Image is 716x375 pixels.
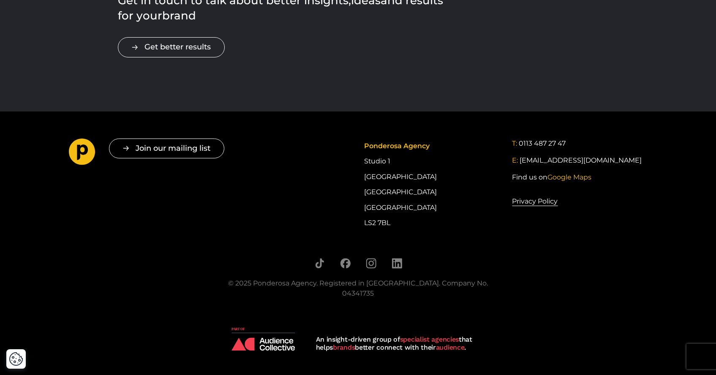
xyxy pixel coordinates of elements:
[118,37,225,57] a: Get better results
[366,258,376,269] a: Follow us on Instagram
[512,156,518,164] span: E:
[547,173,591,181] span: Google Maps
[231,327,295,351] img: Audience Collective logo
[109,139,224,158] button: Join our mailing list
[519,139,566,149] a: 0113 487 27 47
[333,343,355,351] strong: brands
[162,9,196,22] span: brand
[9,352,23,366] img: Revisit consent button
[512,172,591,182] a: Find us onGoogle Maps
[364,142,430,150] span: Ponderosa Agency
[400,335,459,343] strong: specialist agencies
[340,258,351,269] a: Follow us on Facebook
[364,139,499,231] div: Studio 1 [GEOGRAPHIC_DATA] [GEOGRAPHIC_DATA] [GEOGRAPHIC_DATA] LS2 7BL
[69,139,95,168] a: Go to homepage
[512,196,558,207] a: Privacy Policy
[217,278,500,299] div: © 2025 Ponderosa Agency. Registered in [GEOGRAPHIC_DATA]. Company No. 04341735
[520,155,642,166] a: [EMAIL_ADDRESS][DOMAIN_NAME]
[512,139,517,147] span: T:
[436,343,465,351] strong: audience
[314,258,325,269] a: Follow us on TikTok
[316,335,485,351] div: An insight-driven group of that helps better connect with their .
[9,352,23,366] button: Cookie Settings
[392,258,402,269] a: Follow us on LinkedIn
